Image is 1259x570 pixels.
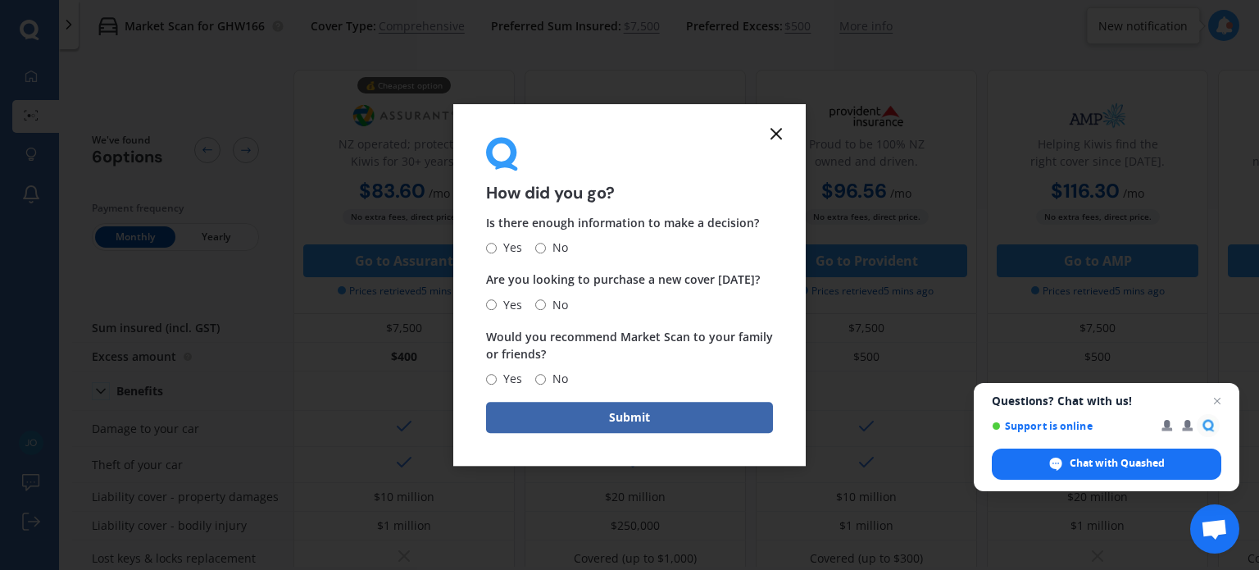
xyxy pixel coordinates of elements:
input: No [535,243,546,253]
input: No [535,374,546,385]
span: Yes [497,295,522,315]
span: Support is online [992,420,1150,432]
span: Yes [497,239,522,258]
span: Is there enough information to make a decision? [486,216,759,231]
button: Submit [486,402,773,433]
input: Yes [486,374,497,385]
input: Yes [486,243,497,253]
a: Open chat [1190,504,1239,554]
span: No [546,239,568,258]
span: Chat with Quashed [1070,456,1165,471]
input: Yes [486,299,497,310]
span: No [546,295,568,315]
span: Questions? Chat with us! [992,394,1221,408]
span: Chat with Quashed [992,449,1221,480]
span: Would you recommend Market Scan to your family or friends? [486,329,773,362]
span: Yes [497,369,522,389]
span: No [546,369,568,389]
div: How did you go? [486,137,773,202]
input: No [535,299,546,310]
span: Are you looking to purchase a new cover [DATE]? [486,272,760,288]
